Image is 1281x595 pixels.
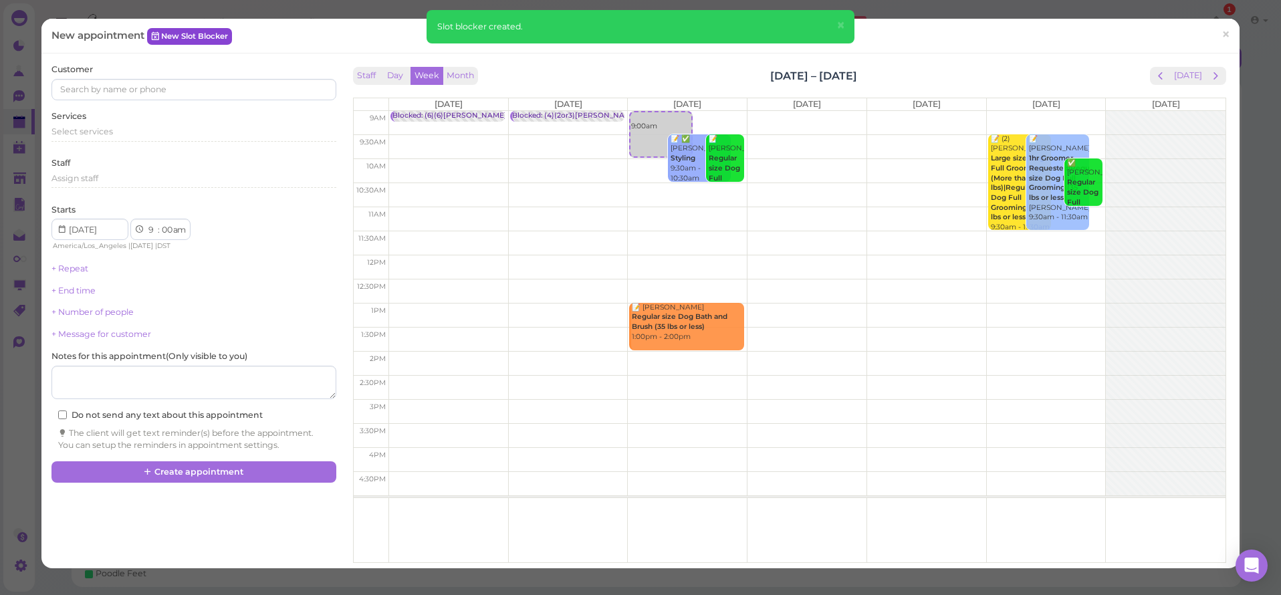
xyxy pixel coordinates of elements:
[369,451,386,459] span: 4pm
[51,79,336,100] input: Search by name or phone
[51,263,88,273] a: + Repeat
[359,475,386,483] span: 4:30pm
[360,378,386,387] span: 2:30pm
[370,354,386,363] span: 2pm
[1205,67,1226,85] button: next
[51,285,96,295] a: + End time
[836,16,845,35] span: ×
[512,111,755,121] div: Blocked: (4)(2or3)[PERSON_NAME],[PERSON_NAME] • appointment
[370,402,386,411] span: 3pm
[1221,25,1230,44] span: ×
[913,99,941,109] span: [DATE]
[51,461,336,483] button: Create appointment
[157,241,170,250] span: DST
[370,114,386,122] span: 9am
[673,99,701,109] span: [DATE]
[51,240,201,252] div: | |
[1236,550,1268,582] div: Open Intercom Messenger
[51,29,147,41] span: New appointment
[828,10,853,41] button: Close
[630,112,691,132] div: 9:00am
[990,134,1051,233] div: 📝 (2) [PERSON_NAME] 9:30am - 11:30am
[1150,67,1171,85] button: prev
[392,111,559,121] div: Blocked: (6)(6)[PERSON_NAME] • appointment
[631,303,743,342] div: 📝 [PERSON_NAME] 1:00pm - 2:00pm
[51,126,113,136] span: Select services
[358,234,386,243] span: 11:30am
[147,28,232,44] a: New Slot Blocker
[367,258,386,267] span: 12pm
[793,99,821,109] span: [DATE]
[632,312,727,331] b: Regular size Dog Bath and Brush (35 lbs or less)
[51,350,247,362] label: Notes for this appointment ( Only visible to you )
[361,330,386,339] span: 1:30pm
[51,157,70,169] label: Staff
[51,64,93,76] label: Customer
[1170,67,1206,85] button: [DATE]
[360,138,386,146] span: 9:30am
[51,307,134,317] a: + Number of people
[708,134,744,233] div: 📝 [PERSON_NAME] 9:30am - 10:30am
[53,241,126,250] span: America/Los_Angeles
[58,427,329,451] div: The client will get text reminder(s) before the appointment. You can setup the reminders in appoi...
[1067,178,1103,235] b: Regular size Dog Full Grooming (35 lbs or less)
[357,282,386,291] span: 12:30pm
[554,99,582,109] span: [DATE]
[356,186,386,195] span: 10:30am
[1032,99,1060,109] span: [DATE]
[443,67,478,85] button: Month
[58,409,263,421] label: Do not send any text about this appointment
[51,110,86,122] label: Services
[51,173,98,183] span: Assign staff
[1029,154,1098,202] b: 1hr Groomer Requested|Regular size Dog Full Grooming (35 lbs or less)
[671,154,695,162] b: Styling
[51,329,151,339] a: + Message for customer
[1028,134,1089,223] div: 📝 [PERSON_NAME] [PERSON_NAME] 9:30am - 11:30am
[411,67,443,85] button: Week
[58,410,67,419] input: Do not send any text about this appointment
[991,154,1050,221] b: Large size Dog Full Grooming (More than 35 lbs)|Regular size Dog Full Grooming (35 lbs or less)
[371,306,386,315] span: 1pm
[368,210,386,219] span: 11am
[360,427,386,435] span: 3:30pm
[1152,99,1180,109] span: [DATE]
[1066,158,1102,257] div: ✅ [PERSON_NAME] 10:00am - 11:00am
[130,241,153,250] span: [DATE]
[51,204,76,216] label: Starts
[435,99,463,109] span: [DATE]
[353,67,380,85] button: Staff
[709,154,745,211] b: Regular size Dog Full Grooming (35 lbs or less)
[366,162,386,170] span: 10am
[379,67,411,85] button: Day
[670,134,731,183] div: 📝 ✅ [PERSON_NAME] 9:30am - 10:30am
[770,68,857,84] h2: [DATE] – [DATE]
